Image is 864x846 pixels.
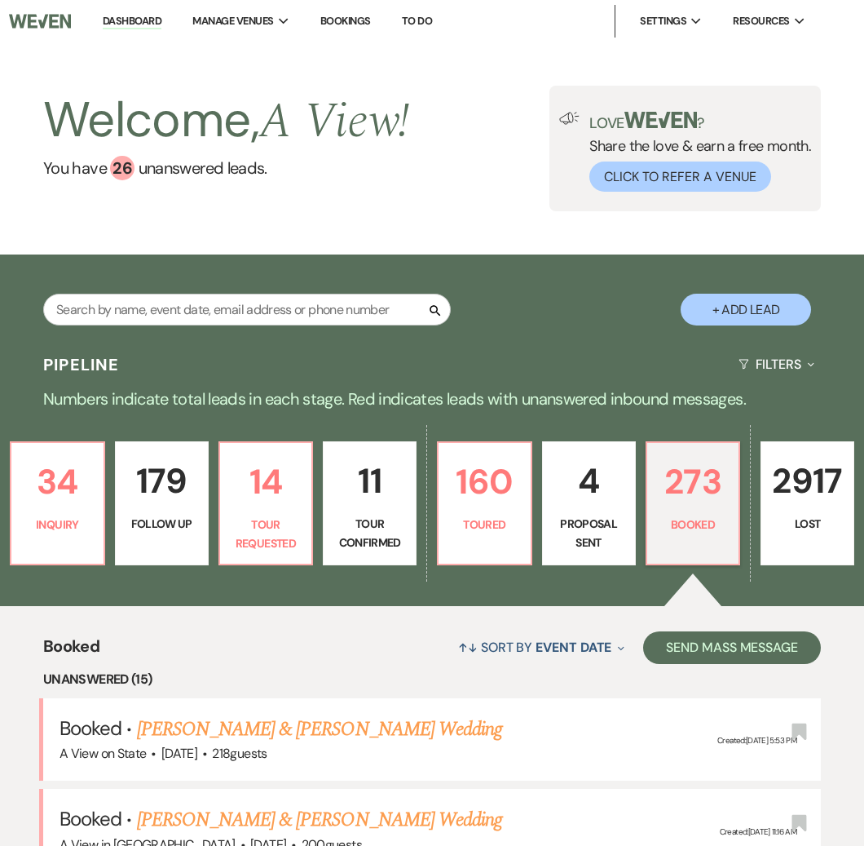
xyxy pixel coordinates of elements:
button: Sort By Event Date [452,626,631,669]
a: Bookings [320,14,371,28]
p: Follow Up [126,515,198,533]
p: Proposal Sent [553,515,625,551]
p: 160 [448,454,521,509]
input: Search by name, event date, email address or phone number [43,294,451,326]
span: Created: [DATE] 5:53 PM [717,736,796,746]
button: Click to Refer a Venue [589,162,771,192]
a: 34Inquiry [10,441,105,565]
a: [PERSON_NAME] & [PERSON_NAME] Wedding [137,715,502,744]
span: Booked [43,634,99,669]
p: Love ? [589,112,811,131]
a: 11Tour Confirmed [323,441,417,565]
a: 273Booked [646,441,741,565]
p: 179 [126,454,198,508]
span: Event Date [536,639,611,656]
p: Tour Requested [230,516,302,552]
a: 2917Lost [760,441,854,565]
a: 14Tour Requested [218,441,314,565]
a: 179Follow Up [115,441,209,565]
span: A View on State [60,745,146,762]
p: Lost [771,515,844,533]
p: Tour Confirmed [333,515,406,551]
span: Created: [DATE] 11:16 AM [720,826,796,837]
p: 34 [21,454,94,509]
div: 26 [110,156,134,180]
p: 11 [333,454,406,508]
a: To Do [402,14,432,28]
p: 273 [657,454,730,509]
button: Filters [732,343,821,386]
span: Manage Venues [192,13,273,29]
img: loud-speaker-illustration.svg [559,112,580,125]
a: 4Proposal Sent [542,441,636,565]
span: Settings [640,13,686,29]
span: A View ! [259,84,410,159]
a: 160Toured [437,441,532,565]
img: weven-logo-green.svg [624,112,697,128]
span: Resources [733,13,789,29]
img: Weven Logo [9,4,71,38]
div: Share the love & earn a free month. [580,112,811,192]
span: [DATE] [161,745,197,762]
h3: Pipeline [43,353,120,376]
p: 4 [553,454,625,508]
p: 2917 [771,454,844,508]
p: Booked [657,516,730,534]
span: ↑↓ [458,639,478,656]
button: + Add Lead [681,294,811,326]
li: Unanswered (15) [43,669,821,690]
a: [PERSON_NAME] & [PERSON_NAME] Wedding [137,805,502,835]
span: Booked [60,715,121,741]
span: Booked [60,806,121,831]
a: You have 26 unanswered leads. [43,156,409,180]
p: 14 [230,454,302,509]
span: 218 guests [212,745,267,762]
h2: Welcome, [43,86,409,156]
button: Send Mass Message [643,631,821,664]
p: Inquiry [21,516,94,534]
a: Dashboard [103,14,161,29]
p: Toured [448,516,521,534]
